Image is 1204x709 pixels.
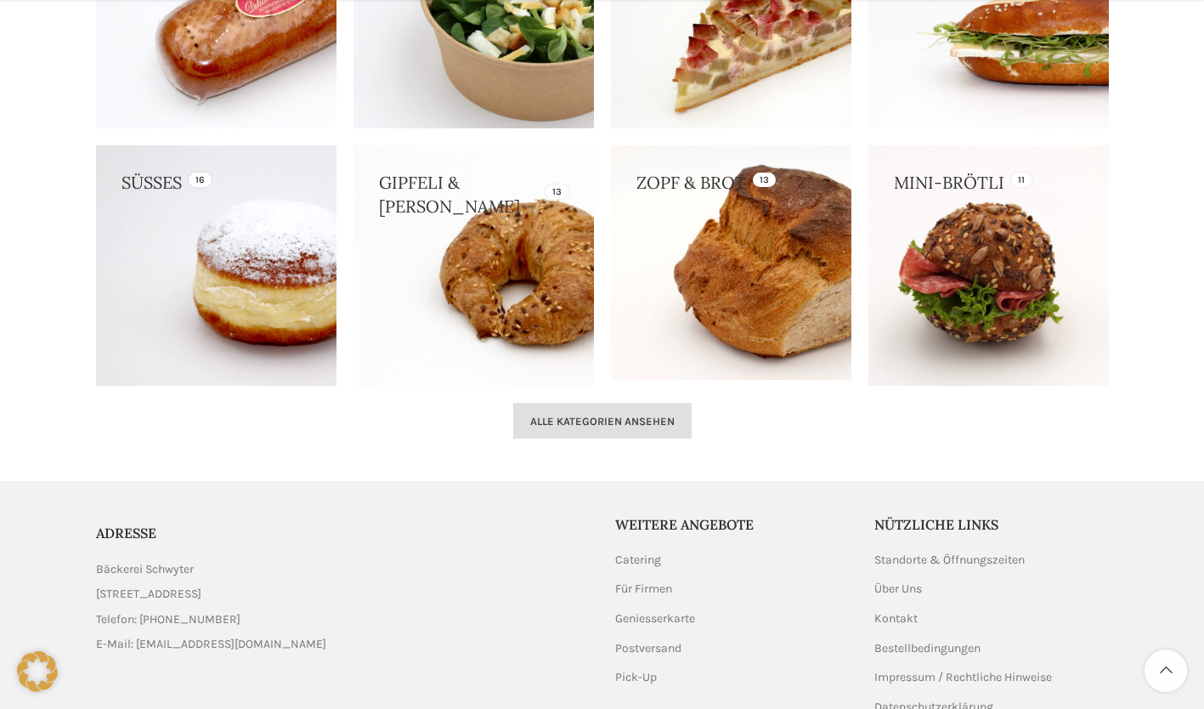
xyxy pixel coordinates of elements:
a: List item link [96,610,590,629]
a: Alle Kategorien ansehen [513,403,692,439]
span: ADRESSE [96,525,156,542]
span: Bäckerei Schwyter [96,560,194,579]
a: Catering [615,552,663,569]
span: Alle Kategorien ansehen [530,415,675,428]
a: Standorte & Öffnungszeiten [874,552,1026,569]
a: Impressum / Rechtliche Hinweise [874,669,1054,686]
span: E-Mail: [EMAIL_ADDRESS][DOMAIN_NAME] [96,635,326,654]
a: Kontakt [874,610,919,627]
a: Scroll to top button [1145,649,1187,692]
a: Pick-Up [615,669,659,686]
span: [STREET_ADDRESS] [96,585,201,604]
a: Für Firmen [615,581,674,598]
a: Bestellbedingungen [874,640,982,657]
h5: Nützliche Links [874,515,1109,534]
a: Postversand [615,640,683,657]
a: Geniesserkarte [615,610,697,627]
a: Über Uns [874,581,924,598]
h5: Weitere Angebote [615,515,850,534]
